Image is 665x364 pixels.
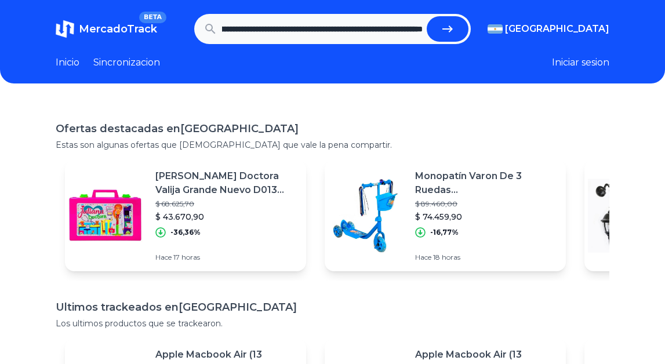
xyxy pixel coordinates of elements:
button: [GEOGRAPHIC_DATA] [488,22,609,36]
a: Inicio [56,56,79,70]
p: -16,77% [430,228,459,237]
a: Featured imageMonopatín Varon De 3 Ruedas [GEOGRAPHIC_DATA]$ 89.460,00$ 74.459,90-16,77%Hace 18 h... [325,160,566,271]
p: Los ultimos productos que se trackearon. [56,318,609,329]
img: MercadoTrack [56,20,74,38]
img: Featured image [325,175,406,256]
p: Monopatín Varon De 3 Ruedas [GEOGRAPHIC_DATA] [415,169,557,197]
p: -36,36% [170,228,201,237]
span: MercadoTrack [79,23,157,35]
p: $ 43.670,90 [155,211,297,223]
a: Sincronizacion [93,56,160,70]
span: [GEOGRAPHIC_DATA] [505,22,609,36]
h1: Ofertas destacadas en [GEOGRAPHIC_DATA] [56,121,609,137]
p: Estas son algunas ofertas que [DEMOGRAPHIC_DATA] que vale la pena compartir. [56,139,609,151]
p: $ 68.625,70 [155,199,297,209]
p: Hace 18 horas [415,253,557,262]
p: $ 74.459,90 [415,211,557,223]
img: Featured image [65,175,146,256]
p: $ 89.460,00 [415,199,557,209]
h1: Ultimos trackeados en [GEOGRAPHIC_DATA] [56,299,609,315]
p: Hace 17 horas [155,253,297,262]
a: MercadoTrackBETA [56,20,157,38]
button: Iniciar sesion [552,56,609,70]
p: [PERSON_NAME] Doctora Valija Grande Nuevo D013 Original Tv [155,169,297,197]
a: Featured image[PERSON_NAME] Doctora Valija Grande Nuevo D013 Original Tv$ 68.625,70$ 43.670,90-36... [65,160,306,271]
span: BETA [139,12,166,23]
img: Argentina [488,24,503,34]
